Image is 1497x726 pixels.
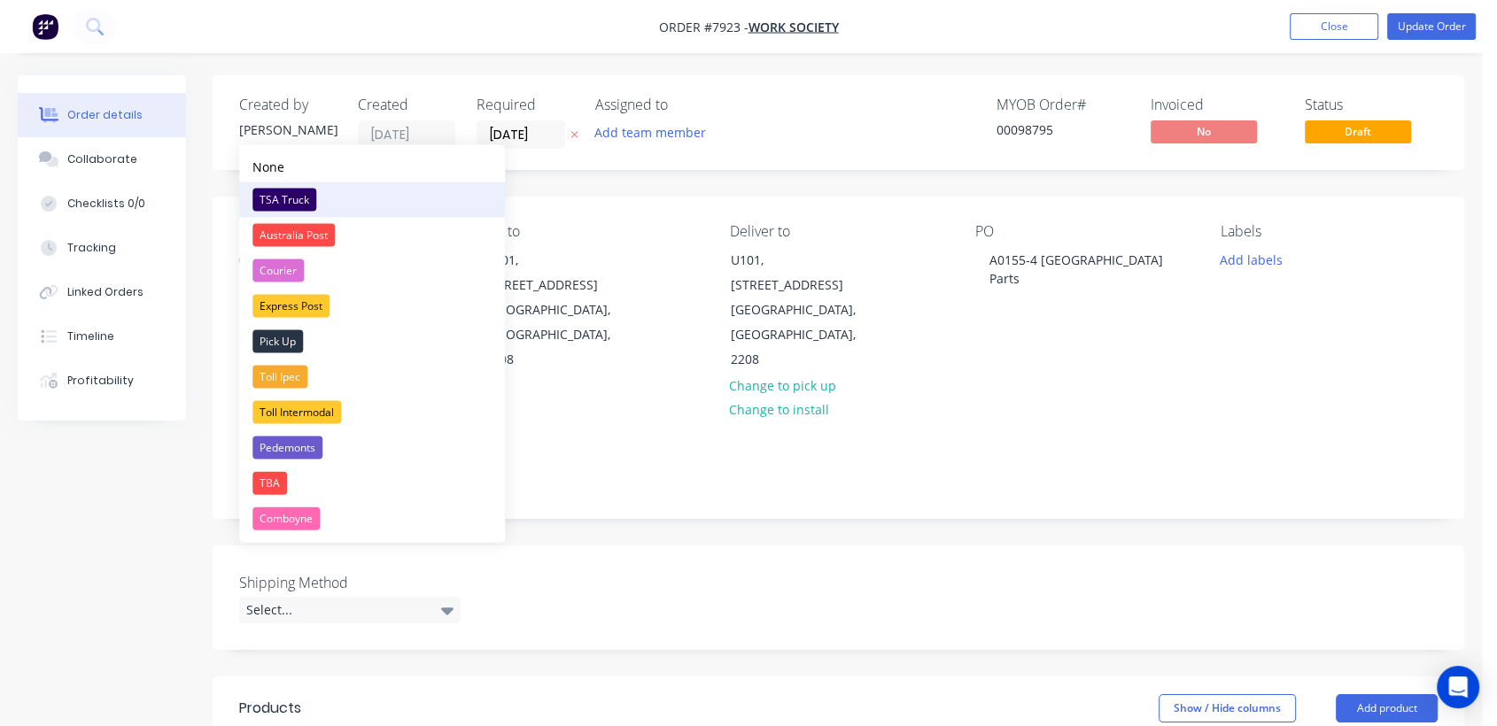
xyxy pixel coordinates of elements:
[595,97,772,113] div: Assigned to
[252,189,316,212] div: TSA Truck
[720,398,839,421] button: Change to install
[67,196,145,212] div: Checklists 0/0
[975,247,1192,291] div: A0155-4 [GEOGRAPHIC_DATA] Parts
[239,253,505,289] button: Courier
[252,401,341,424] div: Toll Intermodal
[239,97,337,113] div: Created by
[997,97,1129,113] div: MYOB Order #
[470,247,648,373] div: U101, [STREET_ADDRESS][GEOGRAPHIC_DATA], [GEOGRAPHIC_DATA], 2208
[252,507,320,530] div: Comboyne
[18,181,186,226] button: Checklists 0/0
[1305,120,1411,143] span: Draft
[18,137,186,181] button: Collaborate
[477,97,574,113] div: Required
[229,247,338,271] button: Choose contact
[239,120,337,139] div: [PERSON_NAME]
[239,438,1438,492] div: Req 2/10
[252,295,330,318] div: Express Post
[716,247,893,373] div: U101, [STREET_ADDRESS][GEOGRAPHIC_DATA], [GEOGRAPHIC_DATA], 2208
[485,248,632,297] div: U101, [STREET_ADDRESS]
[485,297,632,372] div: [GEOGRAPHIC_DATA], [GEOGRAPHIC_DATA], 2208
[239,359,505,395] button: Toll Ipec
[239,466,505,501] button: TBA
[595,120,716,144] button: Add team member
[239,597,461,623] div: Select...
[252,366,307,389] div: Toll Ipec
[32,13,58,40] img: Factory
[1221,223,1438,240] div: Labels
[485,223,702,240] div: Bill to
[18,359,186,403] button: Profitability
[252,259,304,282] div: Courier
[18,93,186,137] button: Order details
[67,151,137,167] div: Collaborate
[1151,97,1284,113] div: Invoiced
[252,472,287,495] div: TBA
[239,324,505,359] button: Pick Up
[252,330,303,353] div: Pick Up
[731,248,878,297] div: U101, [STREET_ADDRESS]
[67,284,143,300] div: Linked Orders
[975,223,1192,240] div: PO
[18,270,186,314] button: Linked Orders
[252,158,284,176] div: None
[239,289,505,324] button: Express Post
[252,224,335,247] div: Australia Post
[748,19,839,35] a: Work Society
[1290,13,1378,40] button: Close
[67,328,114,344] div: Timeline
[239,501,505,537] button: Comboyne
[586,120,716,144] button: Add team member
[239,151,505,182] button: None
[239,218,505,253] button: Australia Post
[67,373,134,389] div: Profitability
[239,182,505,218] button: TSA Truck
[239,430,505,466] button: Pedemonts
[239,572,461,593] label: Shipping Method
[997,120,1129,139] div: 00098795
[720,373,846,397] button: Change to pick up
[18,226,186,270] button: Tracking
[239,413,1438,430] div: Notes
[659,19,748,35] span: Order #7923 -
[1437,666,1479,708] div: Open Intercom Messenger
[67,240,116,256] div: Tracking
[731,297,878,372] div: [GEOGRAPHIC_DATA], [GEOGRAPHIC_DATA], 2208
[358,97,455,113] div: Created
[1336,694,1438,722] button: Add product
[1159,694,1296,722] button: Show / Hide columns
[239,395,505,430] button: Toll Intermodal
[730,223,947,240] div: Deliver to
[18,314,186,359] button: Timeline
[1387,13,1476,40] button: Update Order
[252,436,322,460] div: Pedemonts
[239,698,301,719] div: Products
[1211,247,1292,271] button: Add labels
[67,107,143,123] div: Order details
[1305,97,1438,113] div: Status
[1151,120,1257,143] span: No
